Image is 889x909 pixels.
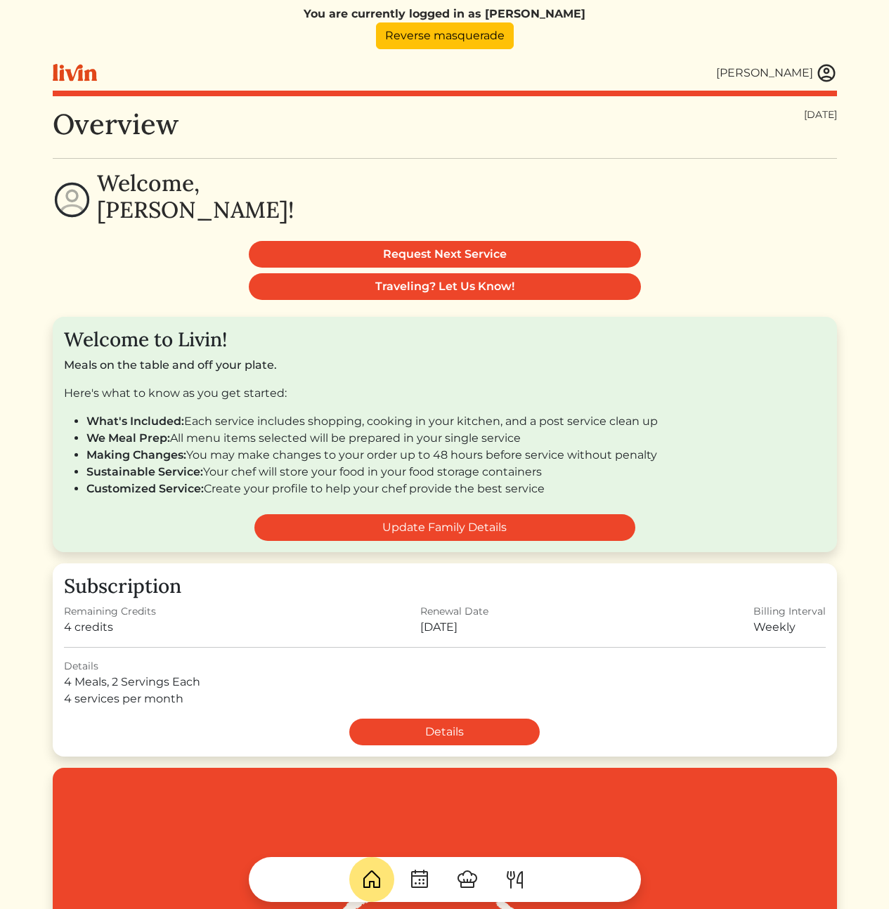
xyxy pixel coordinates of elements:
[86,413,826,430] li: Each service includes shopping, cooking in your kitchen, and a post service clean up
[64,604,156,619] div: Remaining Credits
[349,719,540,745] a: Details
[361,868,383,891] img: House-9bf13187bcbb5817f509fe5e7408150f90897510c4275e13d0d5fca38e0b5951.svg
[86,480,826,497] li: Create your profile to help your chef provide the best service
[86,431,170,445] span: We Meal Prep:
[97,170,294,224] h2: Welcome, [PERSON_NAME]!
[753,604,826,619] div: Billing Interval
[420,619,488,636] div: [DATE]
[408,868,431,891] img: CalendarDots-5bcf9d9080389f2a281d69619e1c85352834be518fbc73d9501aef674afc0d57.svg
[64,659,826,674] div: Details
[86,430,826,447] li: All menu items selected will be prepared in your single service
[816,63,837,84] img: user_account-e6e16d2ec92f44fc35f99ef0dc9cddf60790bfa021a6ecb1c896eb5d2907b31c.svg
[86,448,186,462] span: Making Changes:
[716,65,813,81] div: [PERSON_NAME]
[376,22,514,49] a: Reverse masquerade
[64,575,826,599] h3: Subscription
[804,107,837,122] div: [DATE]
[86,447,826,464] li: You may make changes to your order up to 48 hours before service without penalty
[64,691,826,707] div: 4 services per month
[86,482,204,495] span: Customized Service:
[53,181,91,219] img: profile-circle-6dcd711754eaac681cb4e5fa6e5947ecf152da99a3a386d1f417117c42b37ef2.svg
[504,868,526,891] img: ForkKnife-55491504ffdb50bab0c1e09e7649658475375261d09fd45db06cec23bce548bf.svg
[64,674,826,691] div: 4 Meals, 2 Servings Each
[64,385,826,402] p: Here's what to know as you get started:
[64,619,156,636] div: 4 credits
[64,357,826,374] p: Meals on the table and off your plate.
[753,619,826,636] div: Weekly
[254,514,635,541] a: Update Family Details
[64,328,826,352] h3: Welcome to Livin!
[53,64,97,81] img: livin-logo-a0d97d1a881af30f6274990eb6222085a2533c92bbd1e4f22c21b4f0d0e3210c.svg
[86,465,203,478] span: Sustainable Service:
[249,273,641,300] a: Traveling? Let Us Know!
[86,464,826,480] li: Your chef will store your food in your food storage containers
[53,107,179,141] h1: Overview
[420,604,488,619] div: Renewal Date
[456,868,479,891] img: ChefHat-a374fb509e4f37eb0702ca99f5f64f3b6956810f32a249b33092029f8484b388.svg
[249,241,641,268] a: Request Next Service
[86,414,184,428] span: What's Included:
